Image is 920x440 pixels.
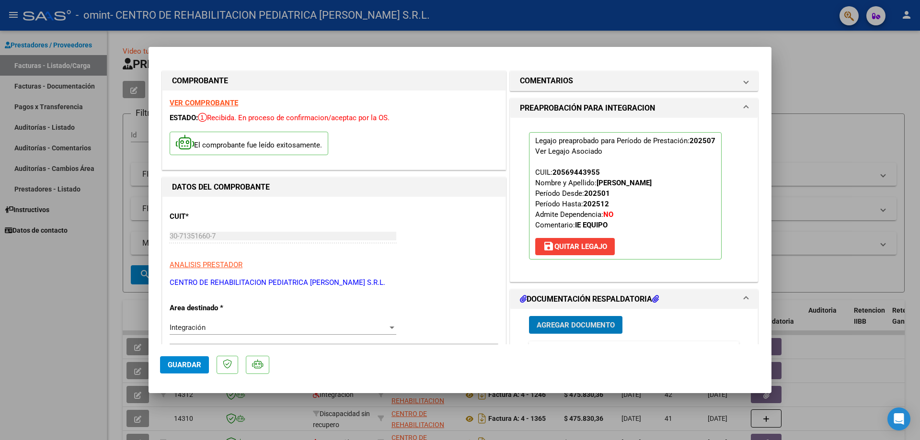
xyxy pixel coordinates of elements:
[687,341,735,362] datatable-header-cell: Subido
[168,361,201,369] span: Guardar
[170,277,498,288] p: CENTRO DE REHABILITACION PEDIATRICA [PERSON_NAME] S.R.L.
[552,167,600,178] div: 20569443955
[510,99,758,118] mat-expansion-panel-header: PREAPROBACIÓN PARA INTEGRACION
[198,113,390,122] span: Recibida. En proceso de confirmacion/aceptac por la OS.
[535,168,652,229] span: CUIL: Nombre y Apellido: Período Desde: Período Hasta: Admite Dependencia:
[170,323,206,332] span: Integración
[735,341,783,362] datatable-header-cell: Acción
[584,189,610,198] strong: 202501
[575,221,608,229] strong: IE EQUIPO
[510,290,758,309] mat-expansion-panel-header: DOCUMENTACIÓN RESPALDATORIA
[535,146,602,157] div: Ver Legajo Asociado
[535,238,615,255] button: Quitar Legajo
[520,102,655,114] h1: PREAPROBACIÓN PARA INTEGRACION
[170,132,328,155] p: El comprobante fue leído exitosamente.
[520,75,573,87] h1: COMENTARIOS
[537,321,615,329] span: Agregar Documento
[529,316,622,334] button: Agregar Documento
[690,136,715,145] strong: 202507
[583,200,609,208] strong: 202512
[172,182,270,192] strong: DATOS DEL COMPROBANTE
[529,132,722,259] p: Legajo preaprobado para Período de Prestación:
[172,76,228,85] strong: COMPROBANTE
[520,293,659,305] h1: DOCUMENTACIÓN RESPALDATORIA
[543,242,607,251] span: Quitar Legajo
[170,99,238,107] a: VER COMPROBANTE
[603,210,613,219] strong: NO
[625,341,687,362] datatable-header-cell: Usuario
[529,341,553,362] datatable-header-cell: ID
[170,260,242,269] span: ANALISIS PRESTADOR
[170,211,268,222] p: CUIT
[887,407,910,430] div: Open Intercom Messenger
[510,118,758,282] div: PREAPROBACIÓN PARA INTEGRACION
[535,221,608,229] span: Comentario:
[510,71,758,90] mat-expansion-panel-header: COMENTARIOS
[543,240,554,252] mat-icon: save
[553,341,625,362] datatable-header-cell: Documento
[160,356,209,373] button: Guardar
[170,113,198,122] span: ESTADO:
[597,179,652,187] strong: [PERSON_NAME]
[170,303,268,314] p: Area destinado *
